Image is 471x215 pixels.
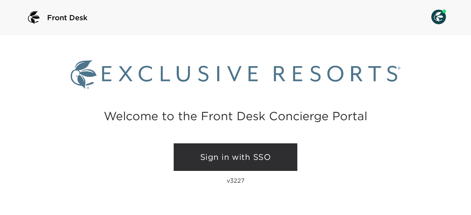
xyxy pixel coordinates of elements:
img: logo [25,9,43,26]
a: Sign in with SSO [174,143,297,171]
span: Front Desk [47,12,88,23]
h2: Welcome to the Front Desk Concierge Portal [104,110,367,122]
p: v3227 [227,177,245,184]
img: Exclusive Resorts logo [71,60,400,89]
img: User [431,10,446,24]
